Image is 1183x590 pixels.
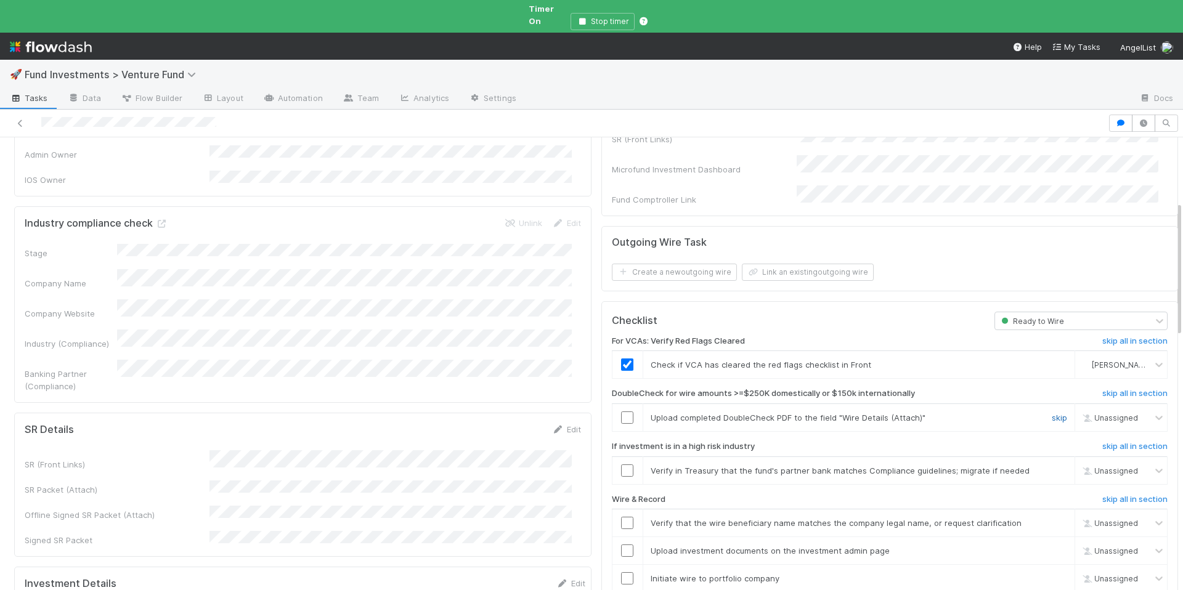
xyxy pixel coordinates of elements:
[651,466,1030,475] span: Verify in Treasury that the fund's partner bank matches Compliance guidelines; migrate if needed
[25,368,117,392] div: Banking Partner (Compliance)
[25,174,209,186] div: IOS Owner
[651,573,779,583] span: Initiate wire to portfolio company
[529,4,554,26] span: Timer On
[612,389,915,398] h6: DoubleCheck for wire amounts >=$250K domestically or $150k internationally
[25,148,209,161] div: Admin Owner
[612,336,745,346] h6: For VCAs: Verify Red Flags Cleared
[25,307,117,320] div: Company Website
[742,264,874,281] button: Link an existingoutgoing wire
[121,92,182,104] span: Flow Builder
[10,36,92,57] img: logo-inverted-e16ddd16eac7371096b0.svg
[612,193,797,206] div: Fund Comptroller Link
[25,424,74,436] h5: SR Details
[389,89,459,109] a: Analytics
[1012,41,1042,53] div: Help
[10,69,22,79] span: 🚀
[1161,41,1173,54] img: avatar_501ac9d6-9fa6-4fe9-975e-1fd988f7bdb1.png
[192,89,253,109] a: Layout
[529,2,566,27] span: Timer On
[571,13,635,30] button: Stop timer
[556,578,585,588] a: Edit
[333,89,389,109] a: Team
[25,509,209,521] div: Offline Signed SR Packet (Attach)
[10,92,48,104] span: Tasks
[1102,442,1168,456] a: skip all in section
[1079,546,1138,556] span: Unassigned
[1102,389,1168,403] a: skip all in section
[612,495,665,504] h6: Wire & Record
[1079,519,1138,528] span: Unassigned
[58,89,111,109] a: Data
[1092,360,1152,370] span: [PERSON_NAME]
[1102,389,1168,398] h6: skip all in section
[1079,466,1138,475] span: Unassigned
[1102,442,1168,451] h6: skip all in section
[1120,42,1156,52] span: AngelList
[504,218,542,228] a: Unlink
[651,546,890,556] span: Upload investment documents on the investment admin page
[25,68,202,81] span: Fund Investments > Venture Fund
[25,217,168,230] h5: Industry compliance check
[612,236,707,249] h5: Outgoing Wire Task
[999,317,1064,326] span: Ready to Wire
[1080,360,1090,370] img: avatar_501ac9d6-9fa6-4fe9-975e-1fd988f7bdb1.png
[25,458,209,471] div: SR (Front Links)
[25,247,117,259] div: Stage
[552,218,581,228] a: Edit
[459,89,526,109] a: Settings
[612,442,755,451] h6: If investment is in a high risk industry
[1102,495,1168,509] a: skip all in section
[612,264,737,281] button: Create a newoutgoing wire
[1079,574,1138,583] span: Unassigned
[651,360,871,370] span: Check if VCA has cleared the red flags checklist in Front
[651,518,1022,528] span: Verify that the wire beneficiary name matches the company legal name, or request clarification
[1052,413,1067,422] a: skip
[1052,42,1100,52] span: My Tasks
[1052,41,1100,53] a: My Tasks
[612,315,657,327] h5: Checklist
[612,133,797,145] div: SR (Front Links)
[25,277,117,289] div: Company Name
[1079,413,1138,422] span: Unassigned
[1102,336,1168,346] h6: skip all in section
[651,413,925,422] span: Upload completed DoubleCheck PDF to the field "Wire Details (Attach)"
[25,337,117,350] div: Industry (Compliance)
[25,483,209,496] div: SR Packet (Attach)
[25,578,116,590] h5: Investment Details
[253,89,333,109] a: Automation
[1102,495,1168,504] h6: skip all in section
[1102,336,1168,351] a: skip all in section
[1129,89,1183,109] a: Docs
[612,163,797,176] div: Microfund Investment Dashboard
[25,534,209,546] div: Signed SR Packet
[552,424,581,434] a: Edit
[111,89,192,109] a: Flow Builder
